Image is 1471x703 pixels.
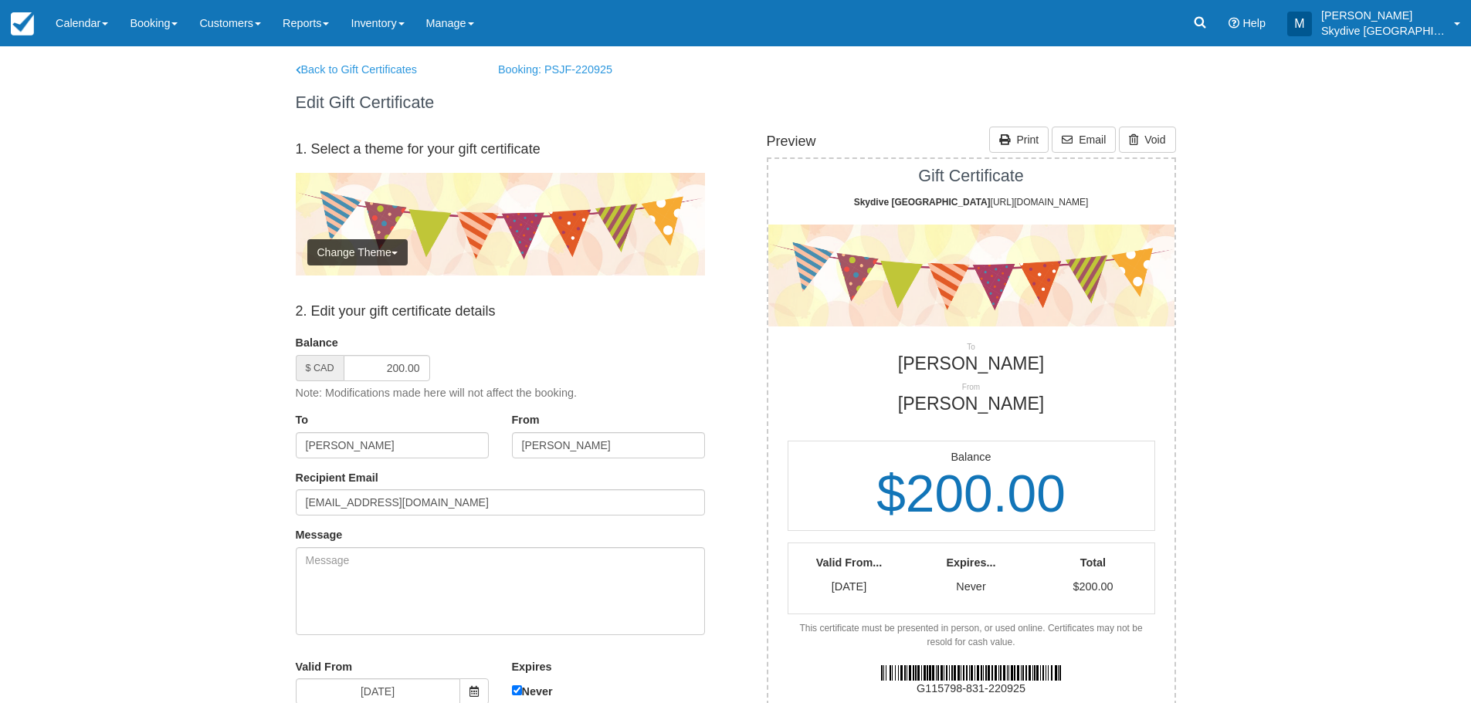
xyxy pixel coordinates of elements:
[512,682,705,700] label: Never
[296,412,334,428] label: To
[296,142,705,157] h4: 1. Select a theme for your gift certificate
[788,449,1154,465] p: Balance
[486,62,690,78] a: Booking: PSJF-220925
[788,622,1155,648] div: This certificate must be presented in person, or used online. Certificates may not be resold for ...
[854,197,991,208] strong: Skydive [GEOGRAPHIC_DATA]
[296,489,705,515] input: Email
[306,363,334,373] small: $ CAD
[512,412,551,428] label: From
[1032,579,1154,595] p: $200.00
[1229,18,1239,29] i: Help
[768,225,1174,326] img: celebration.png
[1287,12,1312,36] div: M
[989,127,1049,153] a: Print
[757,354,1186,373] h2: [PERSON_NAME]
[757,681,1186,697] div: G115798-831-220925
[296,335,338,351] label: Balance
[788,465,1154,522] h1: $200.00
[757,167,1186,185] h1: Gift Certificate
[1119,127,1175,153] a: Void
[296,304,705,319] h4: 2. Edit your gift certificate details
[296,470,378,486] label: Recipient Email
[1052,127,1116,153] a: Email
[344,355,430,381] input: 0.00
[512,685,522,695] input: Never
[757,394,1186,414] h2: [PERSON_NAME]
[757,342,1186,353] p: To
[1242,17,1266,29] span: Help
[910,579,1032,595] p: Never
[296,432,489,458] input: Name
[946,556,995,569] strong: Expires...
[1321,8,1445,23] p: [PERSON_NAME]
[11,12,34,35] img: checkfront-main-nav-mini-logo.png
[1080,556,1106,569] strong: Total
[1321,23,1445,39] p: Skydive [GEOGRAPHIC_DATA]
[788,579,910,595] p: [DATE]
[854,197,1089,208] span: [URL][DOMAIN_NAME]
[296,527,343,543] label: Message
[512,432,705,458] input: Name
[296,385,578,401] p: Note: Modifications made here will not affect the booking.
[757,382,1186,393] p: From
[284,93,713,112] h1: Edit Gift Certificate
[307,239,408,265] button: Change Theme
[296,173,705,275] img: celebration.png
[296,659,353,675] label: Valid From
[767,134,816,150] h4: Preview
[816,556,883,569] strong: Valid From...
[284,62,487,78] a: Back to Gift Certificates
[512,659,552,675] label: Expires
